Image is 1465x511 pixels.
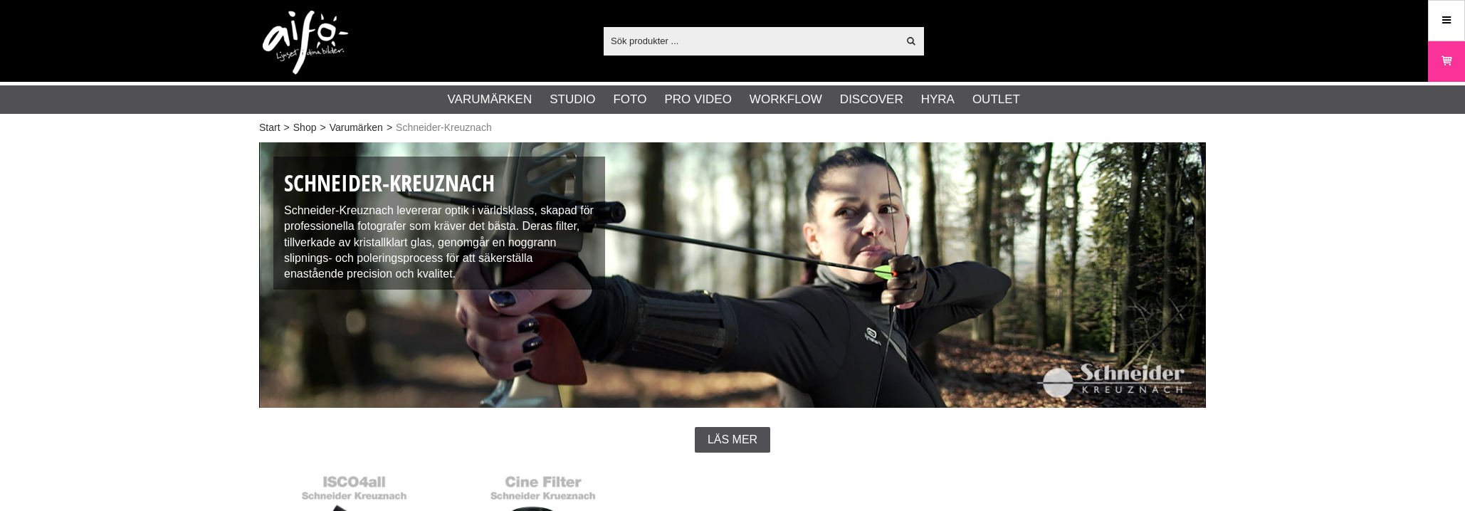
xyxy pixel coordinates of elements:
a: Outlet [972,90,1020,109]
span: > [387,120,392,135]
a: Foto [613,90,646,109]
img: logo.png [263,11,348,75]
a: Hyra [921,90,955,109]
a: Discover [840,90,903,109]
span: Schneider-Kreuznach [396,120,492,135]
span: > [320,120,325,135]
img: Schneider Kreuznach Objektiv och Filter [259,142,1206,408]
a: Start [259,120,280,135]
a: Varumärken [330,120,383,135]
div: Schneider-Kreuznach levererar optik i världsklass, skapad för professionella fotografer som kräve... [273,157,605,290]
a: Workflow [750,90,822,109]
a: Studio [550,90,595,109]
h1: Schneider-Kreuznach [284,167,594,199]
span: > [284,120,290,135]
input: Sök produkter ... [604,30,898,51]
a: Varumärken [448,90,532,109]
a: Shop [293,120,317,135]
span: Läs mer [708,433,757,446]
a: Pro Video [664,90,731,109]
